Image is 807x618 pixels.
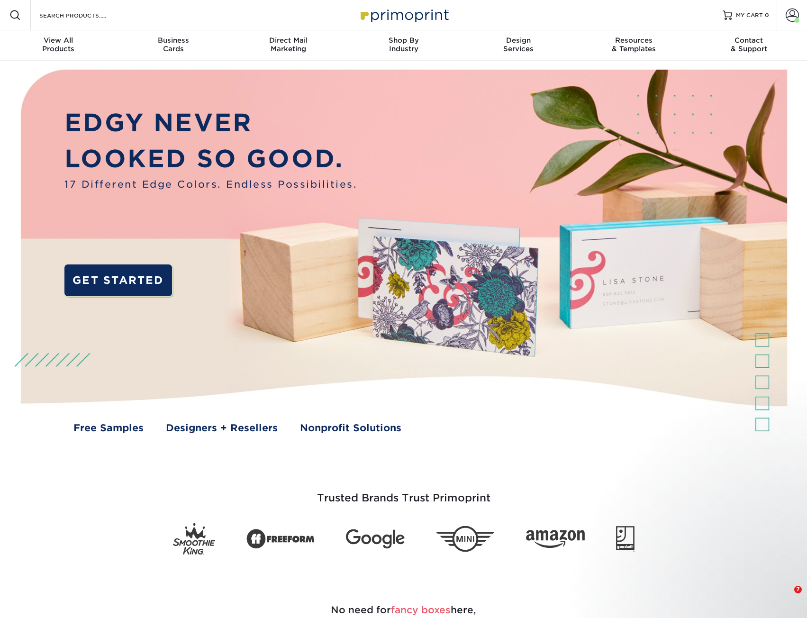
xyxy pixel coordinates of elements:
span: View All [1,36,116,45]
p: EDGY NEVER [64,105,357,141]
a: Designers + Resellers [166,421,278,436]
img: Freeform [246,524,315,554]
img: Amazon [526,530,585,548]
div: Products [1,36,116,53]
span: MY CART [736,11,763,19]
img: Smoothie King [173,523,215,555]
span: Design [461,36,576,45]
span: Shop By [346,36,461,45]
div: Marketing [231,36,346,53]
span: 7 [794,586,802,593]
div: Cards [116,36,231,53]
span: 17 Different Edge Colors. Endless Possibilities. [64,177,357,192]
span: Business [116,36,231,45]
span: Resources [576,36,691,45]
a: Shop ByIndustry [346,30,461,61]
span: Contact [691,36,807,45]
div: & Templates [576,36,691,53]
img: Mini [436,526,495,552]
a: View AllProducts [1,30,116,61]
input: SEARCH PRODUCTS..... [38,9,131,21]
a: BusinessCards [116,30,231,61]
iframe: Intercom live chat [775,586,798,609]
a: Free Samples [73,421,144,436]
a: Nonprofit Solutions [300,421,401,436]
span: fancy boxes [391,604,451,616]
div: Services [461,36,576,53]
img: Primoprint [356,5,451,25]
iframe: Google Customer Reviews [2,589,81,615]
div: & Support [691,36,807,53]
a: Contact& Support [691,30,807,61]
a: Resources& Templates [576,30,691,61]
img: Goodwill [616,526,635,552]
h3: Trusted Brands Trust Primoprint [127,469,681,516]
span: 0 [765,12,769,18]
span: Direct Mail [231,36,346,45]
a: Direct MailMarketing [231,30,346,61]
a: DesignServices [461,30,576,61]
a: GET STARTED [64,264,172,296]
div: Industry [346,36,461,53]
img: Google [346,529,405,549]
p: LOOKED SO GOOD. [64,141,357,177]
